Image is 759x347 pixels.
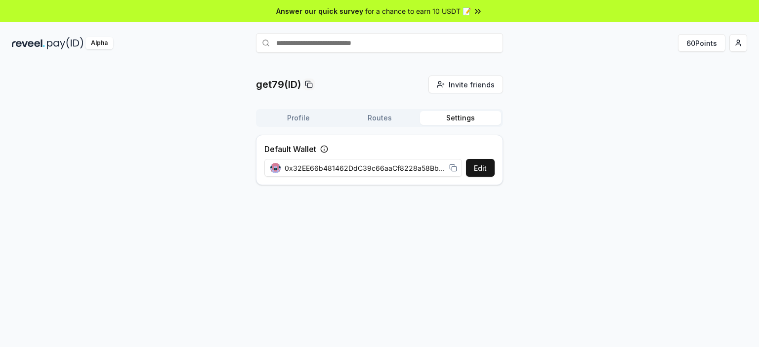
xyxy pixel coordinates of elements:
[276,6,363,16] span: Answer our quick survey
[12,37,45,49] img: reveel_dark
[466,159,495,177] button: Edit
[449,79,495,90] span: Invite friends
[365,6,471,16] span: for a chance to earn 10 USDT 📝
[47,37,84,49] img: pay_id
[258,111,339,125] button: Profile
[420,111,501,125] button: Settings
[285,163,445,173] span: 0x32EE66b481462DdC39c66aaCf8228a58Bbbd7A07
[678,34,725,52] button: 60Points
[264,143,316,155] label: Default Wallet
[428,76,503,93] button: Invite friends
[85,37,113,49] div: Alpha
[256,77,301,91] p: get79(ID)
[339,111,420,125] button: Routes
